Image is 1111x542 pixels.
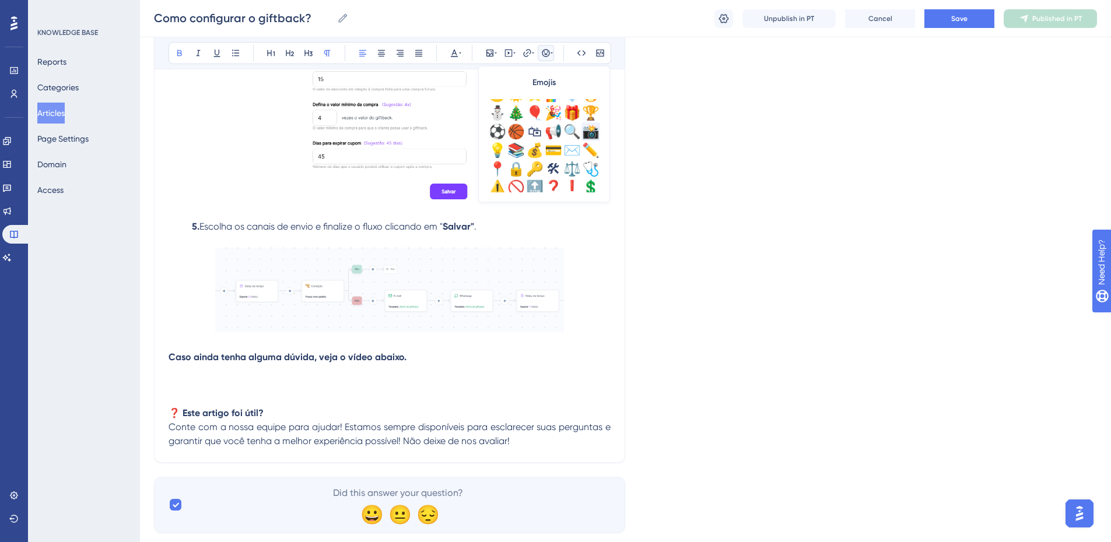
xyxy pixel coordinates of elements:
[532,76,556,90] span: Emojis
[1004,9,1097,28] button: Published in PT
[169,407,264,418] strong: ❓ Este artigo foi útil?
[169,421,613,446] span: Conte com a nossa equipe para ajudar! Estamos sempre disponíveis para esclarecer suas perguntas e...
[525,122,544,141] div: 🛍
[333,486,463,500] span: Did this answer your question?
[37,77,79,98] button: Categories
[360,505,379,523] div: 😀
[563,160,581,178] div: ⚖️
[525,141,544,160] div: 💰
[37,180,64,200] button: Access
[581,104,600,122] div: 🏆
[154,10,332,26] input: Article Name
[27,3,73,17] span: Need Help?
[563,178,581,197] div: ❗
[868,14,892,23] span: Cancel
[169,351,406,362] strong: Caso ainda tenha alguma dúvida, veja o vídeo abaixo.
[525,160,544,178] div: 🔑
[37,128,89,149] button: Page Settings
[474,221,476,232] span: .
[742,9,836,28] button: Unpublish in PT
[488,160,507,178] div: 📍
[581,160,600,178] div: 🩺
[563,141,581,160] div: ✉️
[525,178,544,197] div: 🔝
[563,104,581,122] div: 🎁
[764,14,814,23] span: Unpublish in PT
[544,122,563,141] div: 📢
[525,104,544,122] div: 🎈
[507,160,525,178] div: 🔒
[488,141,507,160] div: 💡
[199,221,443,232] span: Escolha os canais de envio e finalize o fluxo clicando em "
[563,122,581,141] div: 🔍
[544,104,563,122] div: 🎉
[507,122,525,141] div: 🏀
[1032,14,1082,23] span: Published in PT
[416,505,435,523] div: 😔
[581,141,600,160] div: ✏️
[37,154,66,175] button: Domain
[192,221,199,232] strong: 5.
[1062,496,1097,531] iframe: UserGuiding AI Assistant Launcher
[924,9,994,28] button: Save
[37,103,65,124] button: Articles
[488,122,507,141] div: ⚽
[581,178,600,197] div: 💲
[845,9,915,28] button: Cancel
[388,505,407,523] div: 😐
[507,178,525,197] div: 🚫
[488,104,507,122] div: ⛄
[544,141,563,160] div: 💳
[544,178,563,197] div: ❓
[507,141,525,160] div: 📚
[507,104,525,122] div: 🎄
[581,122,600,141] div: 📸
[951,14,968,23] span: Save
[488,178,507,197] div: ⚠️
[37,51,66,72] button: Reports
[544,160,563,178] div: 🛠
[443,221,474,232] strong: Salvar"
[37,28,98,37] div: KNOWLEDGE BASE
